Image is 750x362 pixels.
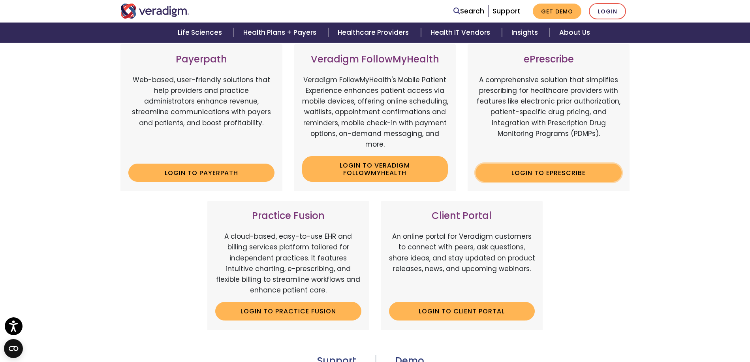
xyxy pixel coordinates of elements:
a: Search [453,6,484,17]
h3: Client Portal [389,210,535,222]
a: Login to Veradigm FollowMyHealth [302,156,448,182]
p: Web-based, user-friendly solutions that help providers and practice administrators enhance revenu... [128,75,274,158]
p: A cloud-based, easy-to-use EHR and billing services platform tailored for independent practices. ... [215,231,361,296]
a: Get Demo [533,4,581,19]
h3: Veradigm FollowMyHealth [302,54,448,65]
p: Veradigm FollowMyHealth's Mobile Patient Experience enhances patient access via mobile devices, o... [302,75,448,150]
a: Login to Practice Fusion [215,302,361,320]
a: Support [492,6,520,16]
h3: Practice Fusion [215,210,361,222]
a: Login [589,3,626,19]
h3: Payerpath [128,54,274,65]
a: Insights [502,23,550,43]
h3: ePrescribe [476,54,622,65]
a: About Us [550,23,600,43]
a: Life Sciences [168,23,234,43]
p: A comprehensive solution that simplifies prescribing for healthcare providers with features like ... [476,75,622,158]
a: Health IT Vendors [421,23,502,43]
a: Login to ePrescribe [476,164,622,182]
a: Login to Payerpath [128,164,274,182]
img: Veradigm logo [120,4,190,19]
p: An online portal for Veradigm customers to connect with peers, ask questions, share ideas, and st... [389,231,535,296]
a: Login to Client Portal [389,302,535,320]
a: Healthcare Providers [328,23,421,43]
button: Open CMP widget [4,339,23,358]
iframe: Drift Chat Widget [598,305,741,353]
a: Health Plans + Payers [234,23,328,43]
